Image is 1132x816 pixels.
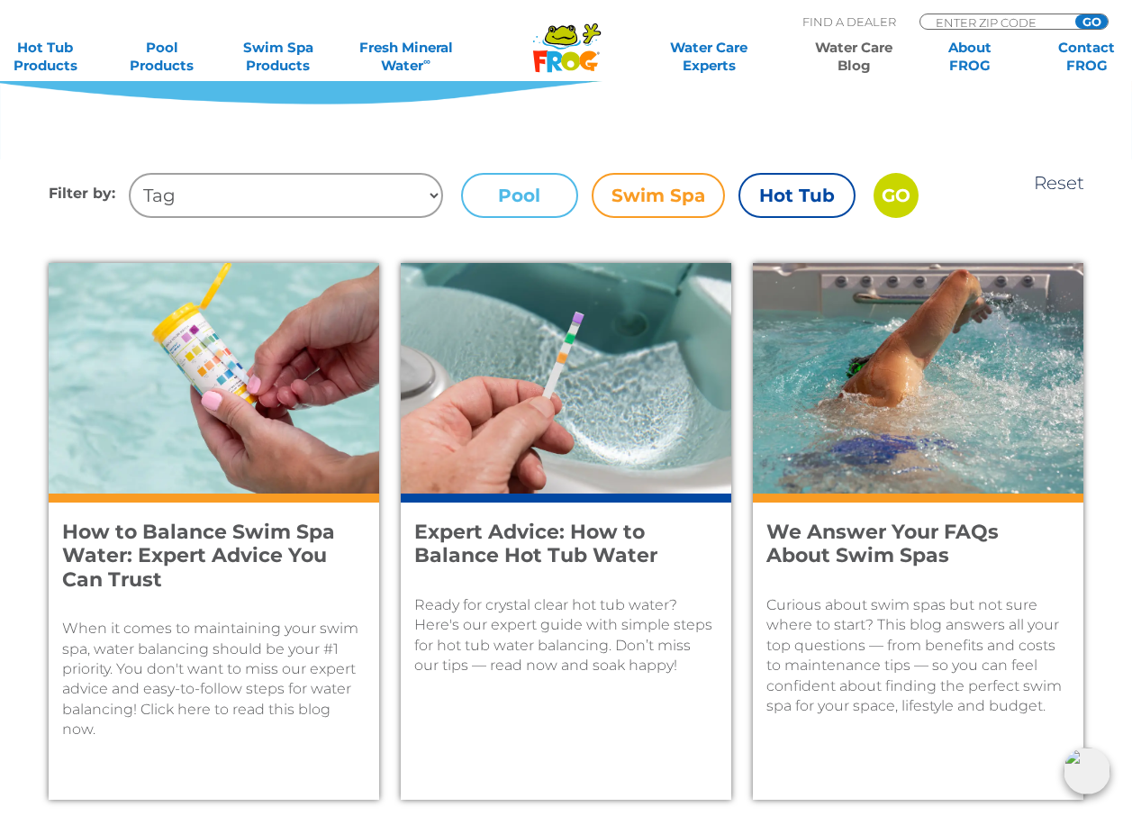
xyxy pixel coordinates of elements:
h4: Expert Advice: How to Balance Hot Tub Water [414,521,693,568]
input: Zip Code Form [934,14,1055,30]
p: When it comes to maintaining your swim spa, water balancing should be your #1 priority. You don't... [62,619,366,739]
h4: How to Balance Swim Spa Water: Expert Advice You Can Trust [62,521,341,592]
input: GO [1075,14,1108,29]
p: Ready for crystal clear hot tub water? Here's our expert guide with simple steps for hot tub wate... [414,595,718,676]
a: ContactFROG [1041,39,1132,75]
img: openIcon [1064,748,1110,794]
a: Water CareBlog [809,39,900,75]
img: A man swim sin the moving current of a swim spa [753,263,1083,494]
a: PoolProducts [116,39,207,75]
sup: ∞ [423,55,430,68]
a: Reset [1034,172,1084,194]
img: A female's hand dips a test strip into a hot tub. [401,263,731,494]
a: A man swim sin the moving current of a swim spaWe Answer Your FAQs About Swim SpasCurious about s... [753,263,1083,800]
a: A woman with pink nail polish tests her swim spa with FROG @ease Test StripsHow to Balance Swim S... [49,263,379,800]
a: Swim SpaProducts [233,39,324,75]
label: Hot Tub [738,173,856,218]
img: A woman with pink nail polish tests her swim spa with FROG @ease Test Strips [49,263,379,494]
p: Curious about swim spas but not sure where to start? This blog answers all your top questions — f... [766,595,1070,716]
input: GO [874,173,919,218]
a: AboutFROG [925,39,1016,75]
h4: We Answer Your FAQs About Swim Spas [766,521,1046,568]
h4: Filter by: [49,173,129,218]
a: Water CareExperts [636,39,783,75]
a: Fresh MineralWater∞ [349,39,463,75]
p: Find A Dealer [802,14,896,30]
label: Swim Spa [592,173,725,218]
label: Pool [461,173,578,218]
a: A female's hand dips a test strip into a hot tub.Expert Advice: How to Balance Hot Tub WaterReady... [401,263,731,800]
